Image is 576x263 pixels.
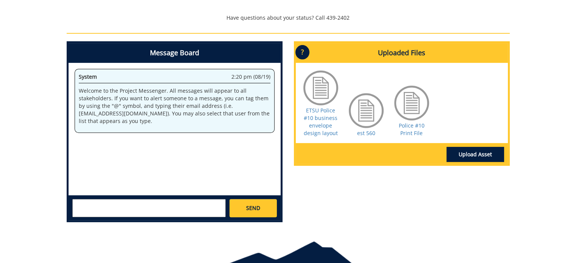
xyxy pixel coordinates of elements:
[296,43,508,63] h4: Uploaded Files
[295,45,309,59] p: ?
[79,73,97,80] span: System
[79,87,270,125] p: Welcome to the Project Messenger. All messages will appear to all stakeholders. If you want to al...
[67,14,510,22] p: Have questions about your status? Call 439-2402
[304,107,338,137] a: ETSU Police #10 business envelope design layout
[231,73,270,81] span: 2:20 pm (08/19)
[229,199,276,217] a: SEND
[69,43,281,63] h4: Message Board
[357,129,375,137] a: est 560
[446,147,504,162] a: Upload Asset
[72,199,226,217] textarea: messageToSend
[399,122,425,137] a: Police #10 Print File
[246,204,260,212] span: SEND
